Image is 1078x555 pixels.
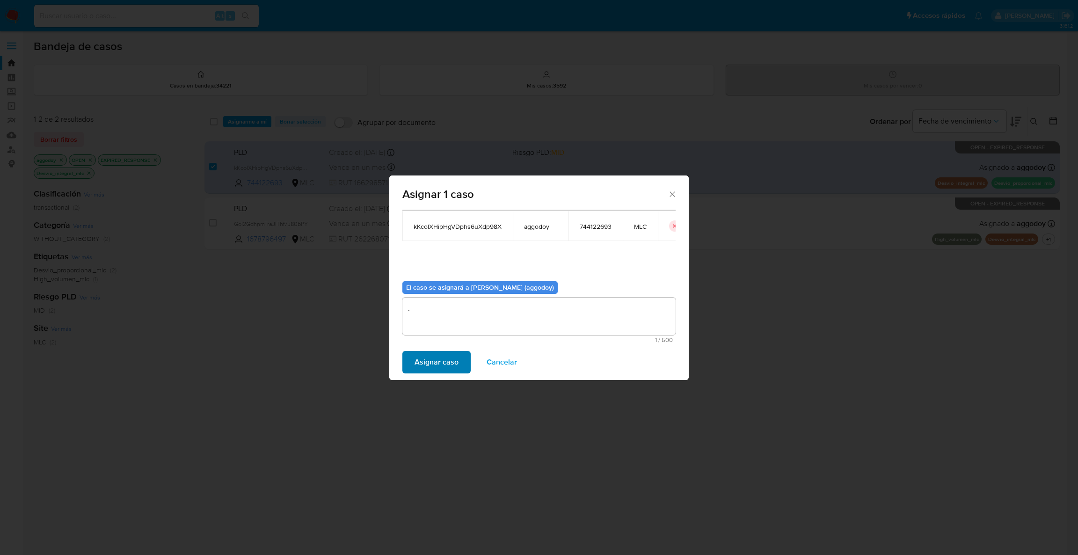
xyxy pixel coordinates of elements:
[580,222,612,231] span: 744122693
[474,351,529,373] button: Cancelar
[402,298,676,335] textarea: .
[405,337,673,343] span: Máximo 500 caracteres
[402,351,471,373] button: Asignar caso
[668,190,676,198] button: Cerrar ventana
[524,222,557,231] span: aggodoy
[414,222,502,231] span: kKcoIXHipHgVDphs6uXdp98X
[406,283,554,292] b: El caso se asignará a [PERSON_NAME] (aggodoy)
[402,189,668,200] span: Asignar 1 caso
[669,220,680,232] button: icon-button
[389,175,689,380] div: assign-modal
[415,352,459,372] span: Asignar caso
[634,222,647,231] span: MLC
[487,352,517,372] span: Cancelar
